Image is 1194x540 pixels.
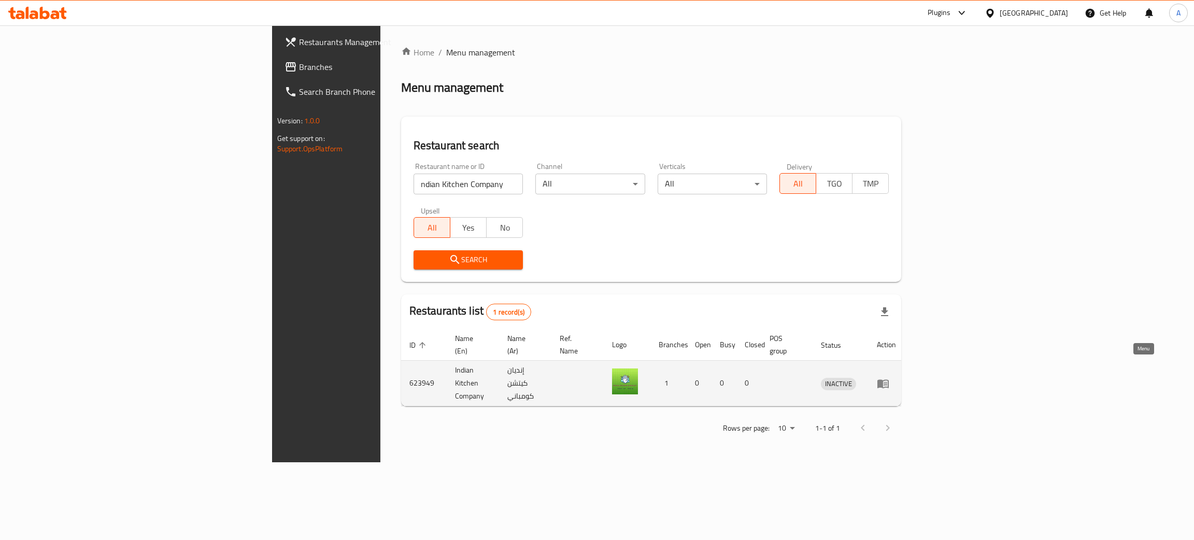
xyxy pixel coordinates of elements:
[821,378,856,390] span: INACTIVE
[852,173,889,194] button: TMP
[277,132,325,145] span: Get support on:
[1176,7,1181,19] span: A
[821,339,855,351] span: Status
[299,61,463,73] span: Branches
[421,207,440,214] label: Upsell
[650,329,687,361] th: Branches
[447,361,499,406] td: Indian Kitchen Company
[491,220,519,235] span: No
[774,421,799,436] div: Rows per page:
[1000,7,1068,19] div: [GEOGRAPHIC_DATA]
[928,7,950,19] div: Plugins
[414,174,523,194] input: Search for restaurant name or ID..
[869,329,904,361] th: Action
[770,332,800,357] span: POS group
[687,361,712,406] td: 0
[455,332,487,357] span: Name (En)
[414,250,523,269] button: Search
[507,332,539,357] span: Name (Ar)
[276,79,472,104] a: Search Branch Phone
[276,54,472,79] a: Branches
[304,114,320,127] span: 1.0.0
[401,79,503,96] h2: Menu management
[446,46,515,59] span: Menu management
[712,361,736,406] td: 0
[277,114,303,127] span: Version:
[409,303,531,320] h2: Restaurants list
[723,422,770,435] p: Rows per page:
[454,220,482,235] span: Yes
[409,339,429,351] span: ID
[779,173,816,194] button: All
[277,142,343,155] a: Support.OpsPlatform
[736,361,761,406] td: 0
[857,176,885,191] span: TMP
[299,86,463,98] span: Search Branch Phone
[820,176,848,191] span: TGO
[787,163,813,170] label: Delivery
[604,329,650,361] th: Logo
[612,368,638,394] img: Indian Kitchen Company
[560,332,591,357] span: Ref. Name
[422,253,515,266] span: Search
[414,217,450,238] button: All
[414,138,889,153] h2: Restaurant search
[736,329,761,361] th: Closed
[450,217,487,238] button: Yes
[499,361,551,406] td: إنديان كيتشن كومباني
[401,329,904,406] table: enhanced table
[535,174,645,194] div: All
[650,361,687,406] td: 1
[816,173,852,194] button: TGO
[401,46,902,59] nav: breadcrumb
[658,174,767,194] div: All
[486,304,531,320] div: Total records count
[712,329,736,361] th: Busy
[418,220,446,235] span: All
[872,300,897,324] div: Export file
[486,217,523,238] button: No
[784,176,812,191] span: All
[687,329,712,361] th: Open
[276,30,472,54] a: Restaurants Management
[299,36,463,48] span: Restaurants Management
[487,307,531,317] span: 1 record(s)
[815,422,840,435] p: 1-1 of 1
